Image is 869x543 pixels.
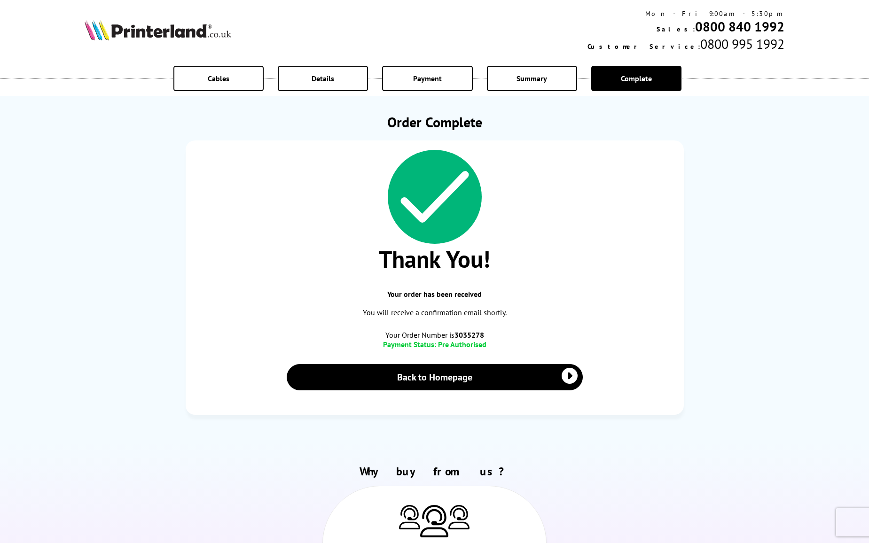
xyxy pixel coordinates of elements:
span: Cables [208,74,229,83]
span: Pre Authorised [438,340,486,349]
span: Payment [413,74,442,83]
h1: Order Complete [186,113,684,131]
span: Summary [517,74,547,83]
div: Mon - Fri 9:00am - 5:30pm [587,9,784,18]
b: 3035278 [454,330,484,340]
img: Printer Experts [399,505,420,529]
span: Thank You! [195,244,674,274]
p: You will receive a confirmation email shortly. [195,306,674,319]
span: Sales: [657,25,695,33]
img: Printerland Logo [85,20,231,40]
span: Complete [621,74,652,83]
a: 0800 840 1992 [695,18,784,35]
h2: Why buy from us? [85,464,784,479]
span: Customer Service: [587,42,700,51]
img: Printer Experts [448,505,470,529]
img: Printer Experts [420,505,448,537]
span: 0800 995 1992 [700,35,784,53]
span: Your Order Number is [195,330,674,340]
a: Back to Homepage [287,364,583,390]
span: Payment Status: [383,340,436,349]
span: Details [312,74,334,83]
span: Your order has been received [195,289,674,299]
